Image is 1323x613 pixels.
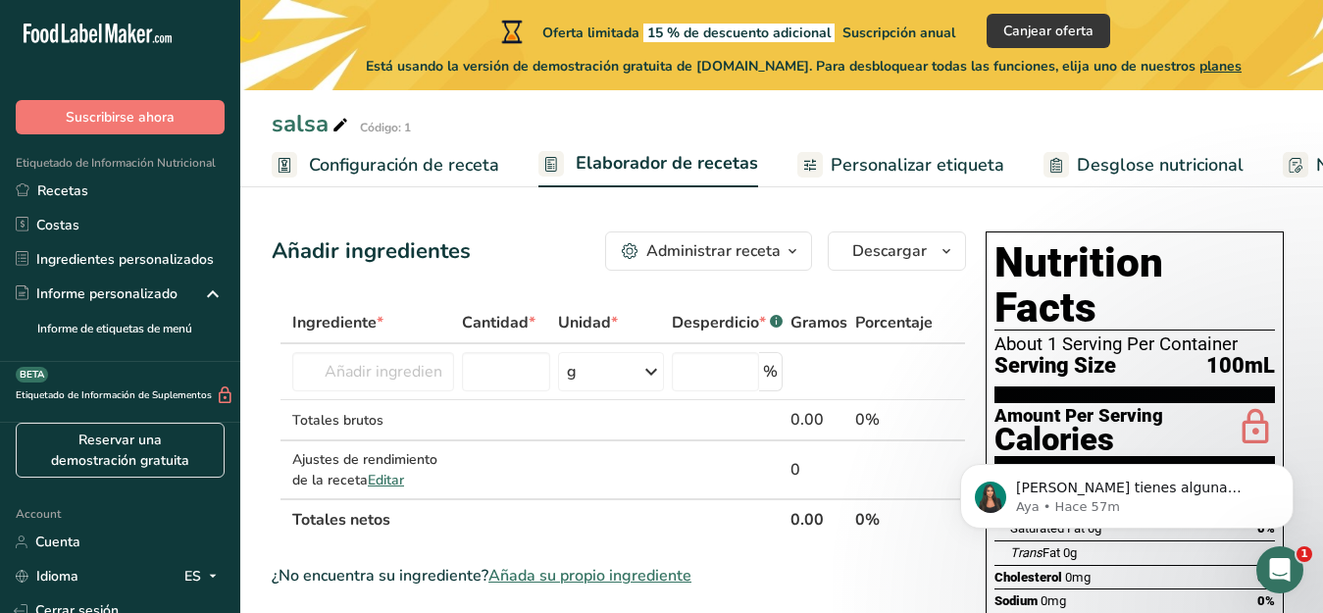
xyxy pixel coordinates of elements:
[288,498,787,539] th: Totales netos
[643,24,835,42] span: 15 % de descuento adicional
[994,334,1275,354] div: About 1 Serving Per Container
[831,152,1004,179] span: Personalizar etiqueta
[1041,593,1066,608] span: 0mg
[567,360,577,383] div: g
[994,570,1062,585] span: Cholesterol
[272,143,499,187] a: Configuración de receta
[790,311,847,334] span: Gramos
[66,107,175,128] span: Suscribirse ahora
[292,449,454,490] div: Ajustes de rendimiento de la receta
[272,106,352,141] div: salsa
[538,141,758,188] a: Elaborador de recetas
[797,143,1004,187] a: Personalizar etiqueta
[488,564,691,587] span: Añada su propio ingrediente
[1206,354,1275,379] span: 100mL
[987,14,1110,48] button: Canjear oferta
[646,239,781,263] div: Administrar receta
[790,408,847,432] div: 0.00
[272,235,471,268] div: Añadir ingredientes
[790,458,847,482] div: 0
[16,100,225,134] button: Suscribirse ahora
[842,24,955,42] span: Suscripción anual
[272,564,966,587] div: ¿No encuentra su ingrediente?
[16,283,178,304] div: Informe personalizado
[292,410,454,431] div: Totales brutos
[994,240,1275,331] h1: Nutrition Facts
[497,20,955,43] div: Oferta limitada
[1003,21,1094,41] span: Canjear oferta
[16,367,48,383] div: BETA
[994,593,1038,608] span: Sodium
[16,423,225,478] a: Reservar una demostración gratuita
[292,352,454,391] input: Añadir ingrediente
[16,559,78,593] a: Idioma
[1065,570,1091,585] span: 0mg
[1077,152,1244,179] span: Desglose nutricional
[851,498,937,539] th: 0%
[787,498,851,539] th: 0.00
[852,239,927,263] span: Descargar
[1256,546,1303,593] iframe: Intercom live chat
[1043,143,1244,187] a: Desglose nutricional
[931,423,1323,560] iframe: Intercom notifications mensaje
[828,231,966,271] button: Descargar
[576,150,758,177] span: Elaborador de recetas
[360,119,411,136] div: Código: 1
[462,311,535,334] span: Cantidad
[366,56,1242,77] span: Está usando la versión de demostración gratuita de [DOMAIN_NAME]. Para desbloquear todas las func...
[309,152,499,179] span: Configuración de receta
[292,311,383,334] span: Ingrediente
[184,565,225,588] div: ES
[605,231,812,271] button: Administrar receta
[1199,57,1242,76] span: planes
[672,311,783,334] div: Desperdicio
[1297,546,1312,562] span: 1
[855,311,933,334] span: Porcentaje
[994,407,1163,426] div: Amount Per Serving
[368,471,404,489] span: Editar
[994,354,1116,379] span: Serving Size
[855,408,933,432] div: 0%
[1257,593,1275,608] span: 0%
[558,311,618,334] span: Unidad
